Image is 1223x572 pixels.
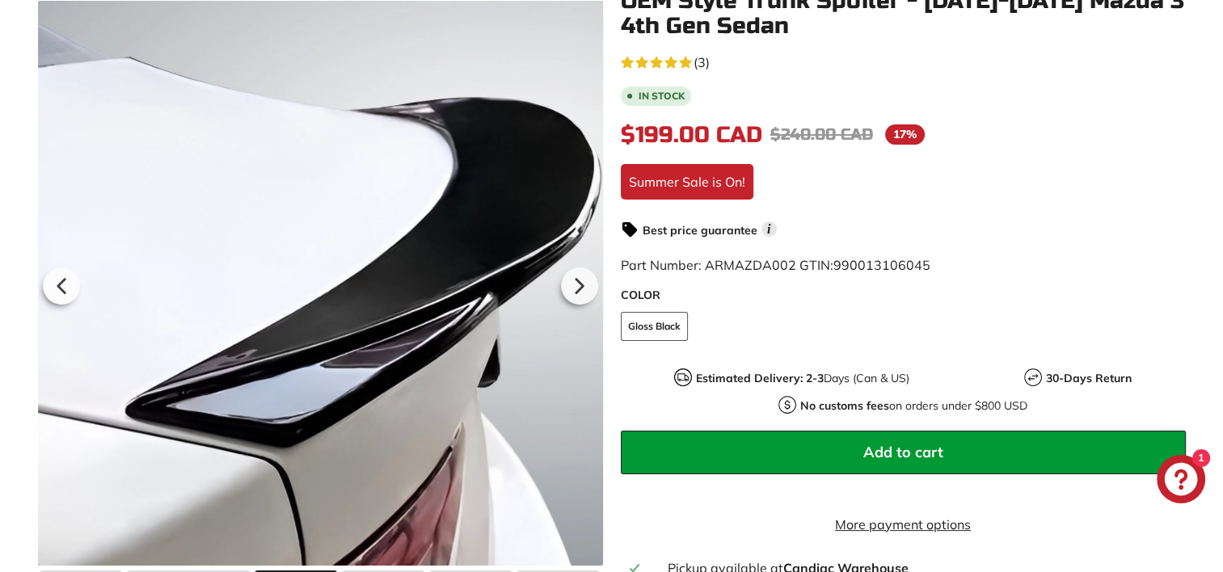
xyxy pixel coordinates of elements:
inbox-online-store-chat: Shopify online store chat [1152,455,1210,507]
p: on orders under $800 USD [800,397,1027,414]
span: Add to cart [863,443,943,461]
a: 5.0 rating (3 votes) [621,51,1186,72]
button: Add to cart [621,431,1186,474]
span: $240.00 CAD [770,124,873,145]
span: 17% [885,124,925,145]
span: 990013106045 [833,257,930,273]
label: COLOR [621,287,1186,304]
span: (3) [694,53,710,72]
strong: No customs fees [800,398,889,413]
p: Days (Can & US) [696,370,909,387]
span: Part Number: ARMAZDA002 GTIN: [621,257,930,273]
span: $199.00 CAD [621,121,762,149]
strong: Best price guarantee [643,223,757,238]
a: More payment options [621,515,1186,534]
strong: 30-Days Return [1046,371,1132,385]
span: i [761,221,777,237]
b: In stock [639,91,685,101]
div: Summer Sale is On! [621,164,753,200]
strong: Estimated Delivery: 2-3 [696,371,824,385]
